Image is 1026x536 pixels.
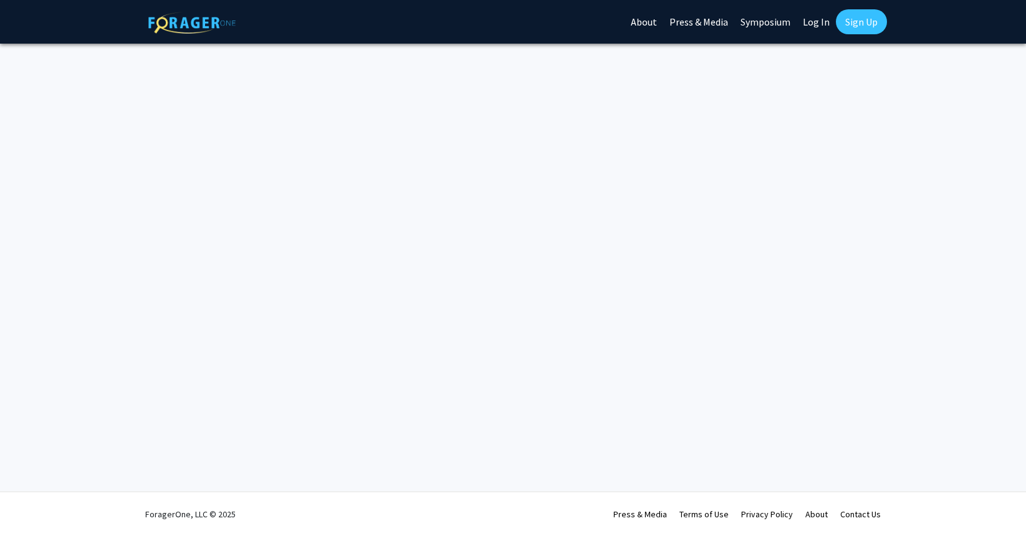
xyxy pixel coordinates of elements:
a: About [805,509,828,520]
a: Press & Media [613,509,667,520]
a: Sign Up [836,9,887,34]
div: ForagerOne, LLC © 2025 [145,492,236,536]
a: Contact Us [840,509,881,520]
a: Privacy Policy [741,509,793,520]
img: ForagerOne Logo [148,12,236,34]
a: Terms of Use [679,509,729,520]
